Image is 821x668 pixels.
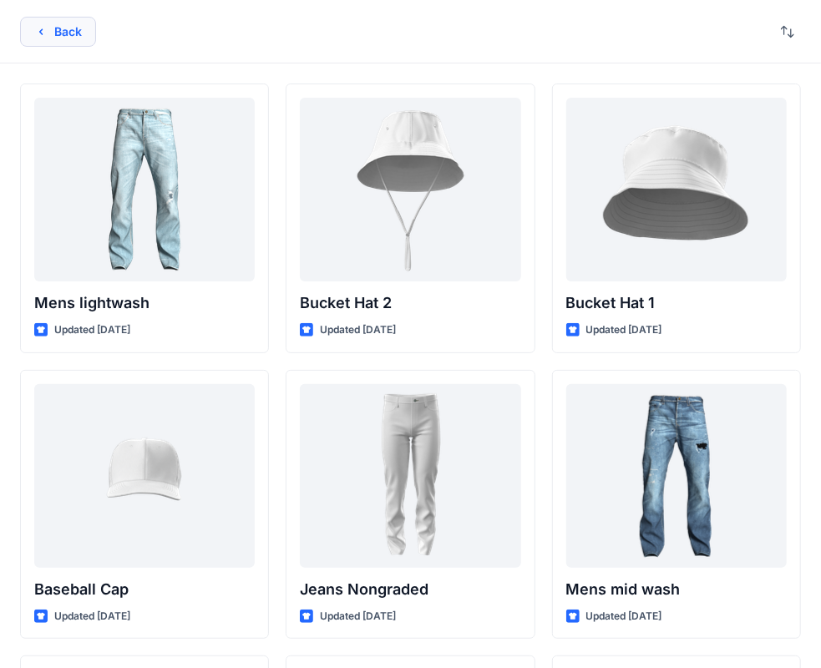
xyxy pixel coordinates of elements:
[300,291,520,315] p: Bucket Hat 2
[20,17,96,47] button: Back
[586,608,662,625] p: Updated [DATE]
[300,384,520,568] a: Jeans Nongraded
[566,291,787,315] p: Bucket Hat 1
[320,608,396,625] p: Updated [DATE]
[54,608,130,625] p: Updated [DATE]
[34,384,255,568] a: Baseball Cap
[34,98,255,281] a: Mens lightwash
[566,98,787,281] a: Bucket Hat 1
[566,384,787,568] a: Mens mid wash
[300,578,520,601] p: Jeans Nongraded
[54,321,130,339] p: Updated [DATE]
[586,321,662,339] p: Updated [DATE]
[566,578,787,601] p: Mens mid wash
[300,98,520,281] a: Bucket Hat 2
[34,291,255,315] p: Mens lightwash
[34,578,255,601] p: Baseball Cap
[320,321,396,339] p: Updated [DATE]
